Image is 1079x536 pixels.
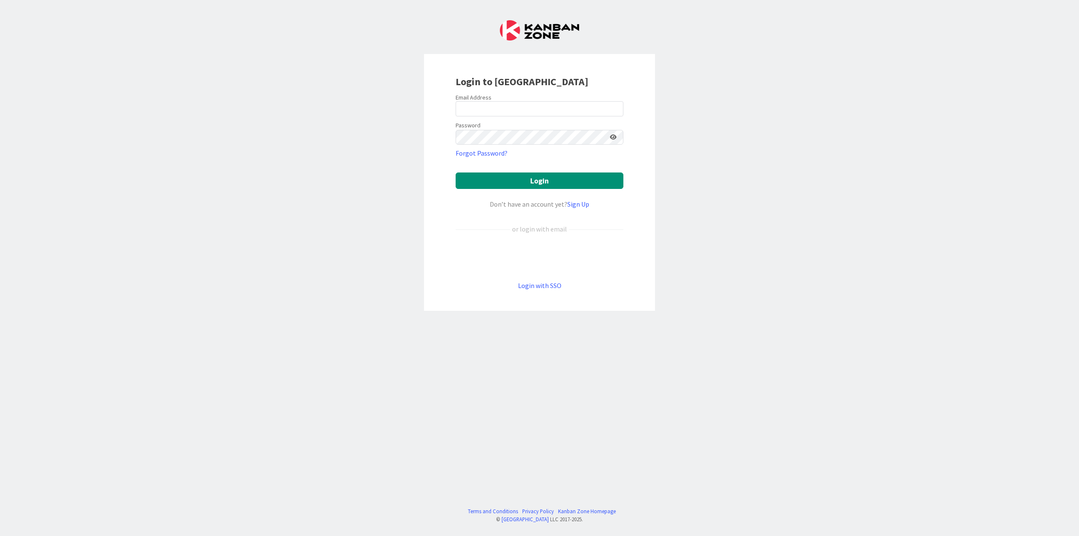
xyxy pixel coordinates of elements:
iframe: Sign in with Google Button [451,248,628,267]
button: Login [456,172,623,189]
label: Email Address [456,94,491,101]
b: Login to [GEOGRAPHIC_DATA] [456,75,588,88]
a: Sign Up [567,200,589,208]
div: Don’t have an account yet? [456,199,623,209]
a: Login with SSO [518,281,561,290]
a: Kanban Zone Homepage [558,507,616,515]
div: or login with email [510,224,569,234]
img: Kanban Zone [500,20,579,40]
a: Privacy Policy [522,507,554,515]
a: [GEOGRAPHIC_DATA] [502,516,549,523]
a: Forgot Password? [456,148,507,158]
div: © LLC 2017- 2025 . [464,515,616,523]
label: Password [456,121,480,130]
a: Terms and Conditions [468,507,518,515]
